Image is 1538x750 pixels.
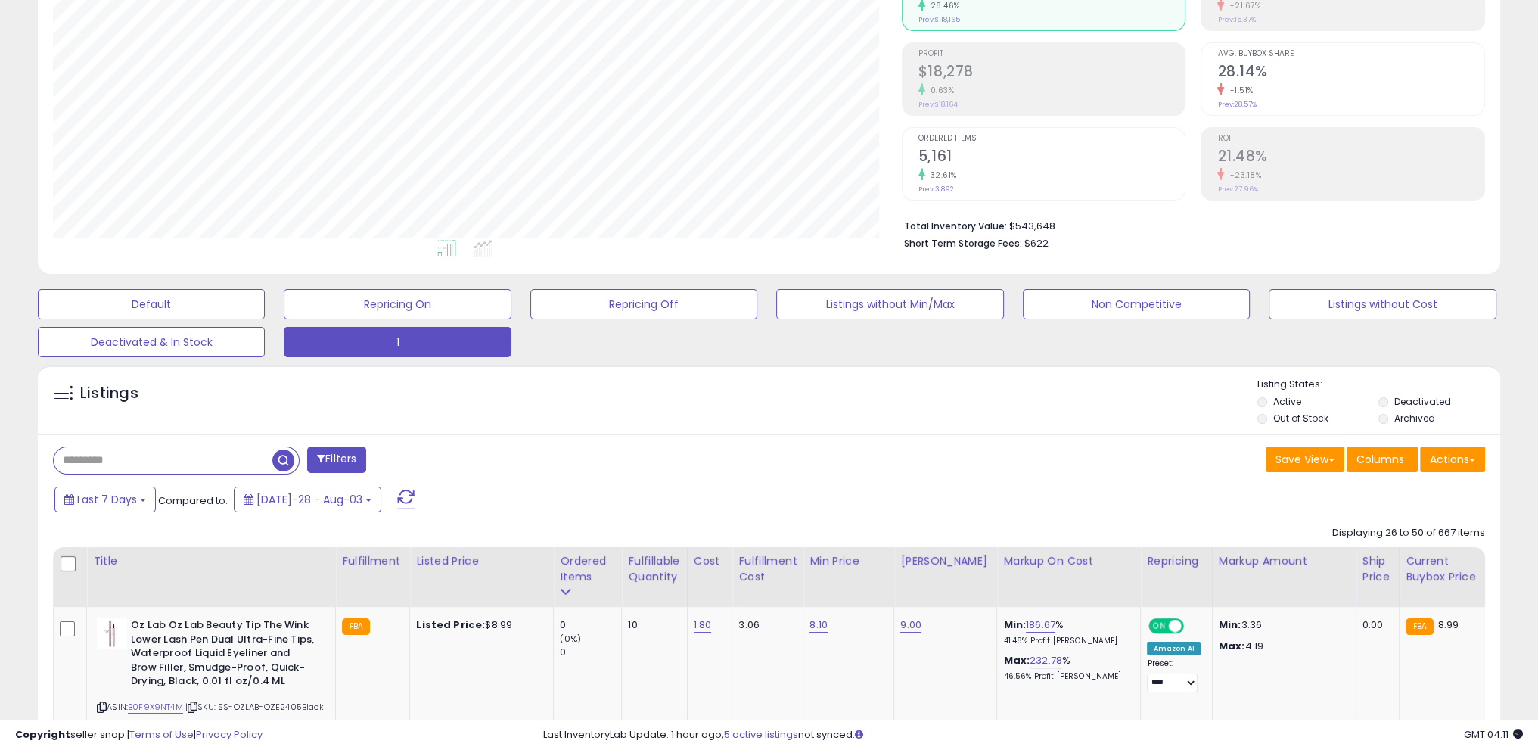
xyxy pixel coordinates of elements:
[1257,378,1500,392] p: Listing States:
[1224,85,1253,96] small: -1.51%
[1464,727,1523,742] span: 2025-08-11 04:11 GMT
[918,50,1185,58] span: Profit
[724,727,798,742] a: 5 active listings
[925,85,955,96] small: 0.63%
[1217,63,1484,83] h2: 28.14%
[1003,618,1026,632] b: Min:
[416,618,542,632] div: $8.99
[918,185,954,194] small: Prev: 3,892
[1217,100,1256,109] small: Prev: 28.57%
[80,383,138,404] h5: Listings
[1347,447,1418,472] button: Columns
[1147,553,1205,569] div: Repricing
[416,618,485,632] b: Listed Price:
[185,701,324,713] span: | SKU: SS-OZLAB-OZE2405Black
[1362,618,1387,632] div: 0.00
[560,646,621,659] div: 0
[560,633,581,645] small: (0%)
[1219,553,1350,569] div: Markup Amount
[93,553,329,569] div: Title
[1219,618,1344,632] p: 3.36
[1147,658,1200,692] div: Preset:
[342,618,370,635] small: FBA
[1217,15,1255,24] small: Prev: 15.37%
[1217,185,1257,194] small: Prev: 27.96%
[1023,289,1250,319] button: Non Competitive
[628,618,675,632] div: 10
[77,492,137,507] span: Last 7 Days
[543,728,1523,742] div: Last InventoryLab Update: 1 hour ago, not synced.
[307,447,366,473] button: Filters
[416,553,547,569] div: Listed Price
[904,219,1007,232] b: Total Inventory Value:
[131,618,315,692] b: Oz Lab Oz Lab Beauty Tip The Wink Lower Lash Pen Dual Ultra-Fine Tips, Waterproof Liquid Eyeliner...
[776,289,1003,319] button: Listings without Min/Max
[918,100,958,109] small: Prev: $18,164
[809,618,828,633] a: 8.10
[234,487,381,512] button: [DATE]-28 - Aug-03
[1147,642,1200,655] div: Amazon AI
[1030,653,1062,668] a: 232.78
[1273,395,1301,408] label: Active
[925,170,957,181] small: 32.61%
[158,493,228,508] span: Compared to:
[97,618,127,649] img: 31LaIMRD76L._SL40_.jpg
[997,547,1141,607] th: The percentage added to the cost of goods (COGS) that forms the calculator for Min & Max prices.
[628,553,680,585] div: Fulfillable Quantity
[809,553,887,569] div: Min Price
[15,728,263,742] div: seller snap | |
[256,492,362,507] span: [DATE]-28 - Aug-03
[1219,640,1344,653] p: 4.19
[918,135,1185,143] span: Ordered Items
[1437,618,1459,632] span: 8.99
[1003,654,1129,682] div: %
[1003,553,1134,569] div: Markup on Cost
[918,148,1185,168] h2: 5,161
[1356,452,1404,467] span: Columns
[128,701,183,714] a: B0F9X9NT4M
[38,289,265,319] button: Default
[1219,639,1245,653] strong: Max:
[129,727,194,742] a: Terms of Use
[1362,553,1393,585] div: Ship Price
[1003,653,1030,668] b: Max:
[38,327,265,357] button: Deactivated & In Stock
[1394,412,1435,425] label: Archived
[904,216,1474,234] li: $543,648
[1151,620,1170,633] span: ON
[196,727,263,742] a: Privacy Policy
[918,15,960,24] small: Prev: $118,165
[530,289,757,319] button: Repricing Off
[1217,50,1484,58] span: Avg. Buybox Share
[560,618,621,632] div: 0
[560,553,615,585] div: Ordered Items
[900,618,921,633] a: 9.00
[284,289,511,319] button: Repricing On
[1269,289,1496,319] button: Listings without Cost
[1217,135,1484,143] span: ROI
[1003,671,1129,682] p: 46.56% Profit [PERSON_NAME]
[1273,412,1328,425] label: Out of Stock
[1003,618,1129,646] div: %
[1224,170,1261,181] small: -23.18%
[1024,236,1049,251] span: $622
[738,553,797,585] div: Fulfillment Cost
[1026,618,1055,633] a: 186.67
[1003,636,1129,646] p: 41.48% Profit [PERSON_NAME]
[1406,553,1484,585] div: Current Buybox Price
[1182,620,1206,633] span: OFF
[694,553,726,569] div: Cost
[918,63,1185,83] h2: $18,278
[342,553,403,569] div: Fulfillment
[1406,618,1434,635] small: FBA
[900,553,990,569] div: [PERSON_NAME]
[904,237,1022,250] b: Short Term Storage Fees:
[1266,447,1344,472] button: Save View
[1394,395,1451,408] label: Deactivated
[1217,148,1484,168] h2: 21.48%
[694,618,712,633] a: 1.80
[738,618,791,632] div: 3.06
[284,327,511,357] button: 1
[1420,447,1485,472] button: Actions
[54,487,156,512] button: Last 7 Days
